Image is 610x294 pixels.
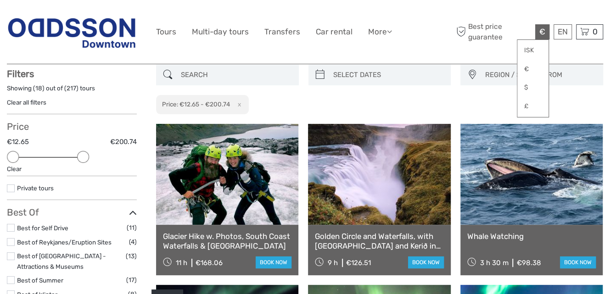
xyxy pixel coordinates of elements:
[554,24,572,39] div: EN
[264,25,300,39] a: Transfers
[17,277,63,284] a: Best of Summer
[517,79,548,96] a: $
[7,99,46,106] a: Clear all filters
[192,25,249,39] a: Multi-day tours
[156,25,176,39] a: Tours
[539,27,545,36] span: €
[256,256,291,268] a: book now
[516,259,541,267] div: €98.38
[35,84,42,93] label: 18
[7,12,137,52] img: Reykjavik Residence
[454,22,533,42] span: Best price guarantee
[517,42,548,59] a: ISK
[177,67,294,83] input: SEARCH
[315,232,443,250] a: Golden Circle and Waterfalls, with [GEOGRAPHIC_DATA] and Kerið in small group
[330,67,447,83] input: SELECT DATES
[316,25,353,39] a: Car rental
[106,14,117,25] button: Open LiveChat chat widget
[196,259,223,267] div: €168.06
[346,259,371,267] div: €126.51
[467,232,596,241] a: Whale Watching
[13,16,104,23] p: We're away right now. Please check back later!
[481,67,599,83] button: REGION / STARTS FROM
[328,259,338,267] span: 9 h
[7,84,137,98] div: Showing ( ) out of ( ) tours
[17,252,106,270] a: Best of [GEOGRAPHIC_DATA] - Attractions & Museums
[517,61,548,78] a: €
[129,237,137,247] span: (4)
[517,98,548,115] a: £
[127,222,137,233] span: (11)
[163,232,291,250] a: Glacier Hike w. Photos, South Coast Waterfalls & [GEOGRAPHIC_DATA]
[162,100,230,108] h2: Price: €12.65 - €200.74
[408,256,444,268] a: book now
[17,239,112,246] a: Best of Reykjanes/Eruption Sites
[126,251,137,261] span: (13)
[17,224,68,232] a: Best for Self Drive
[17,184,54,192] a: Private tours
[7,207,137,218] h3: Best Of
[7,68,34,79] strong: Filters
[480,259,508,267] span: 3 h 30 m
[591,27,599,36] span: 0
[560,256,596,268] a: book now
[176,259,187,267] span: 11 h
[110,137,137,147] label: €200.74
[368,25,392,39] a: More
[126,275,137,285] span: (17)
[7,137,29,147] label: €12.65
[7,121,137,132] h3: Price
[7,165,137,173] div: Clear
[67,84,76,93] label: 217
[231,100,244,109] button: x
